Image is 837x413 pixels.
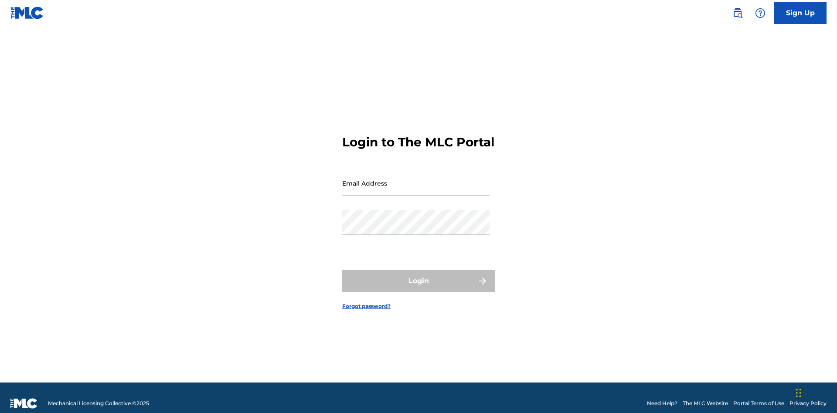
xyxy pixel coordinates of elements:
img: search [732,8,743,18]
iframe: Chat Widget [793,371,837,413]
a: Forgot password? [342,302,391,310]
a: Sign Up [774,2,827,24]
img: logo [10,398,37,409]
span: Mechanical Licensing Collective © 2025 [48,399,149,407]
img: help [755,8,766,18]
a: Need Help? [647,399,677,407]
h3: Login to The MLC Portal [342,135,494,150]
a: Public Search [729,4,746,22]
div: Help [752,4,769,22]
a: The MLC Website [683,399,728,407]
a: Privacy Policy [789,399,827,407]
a: Portal Terms of Use [733,399,784,407]
img: MLC Logo [10,7,44,19]
div: Drag [796,380,801,406]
